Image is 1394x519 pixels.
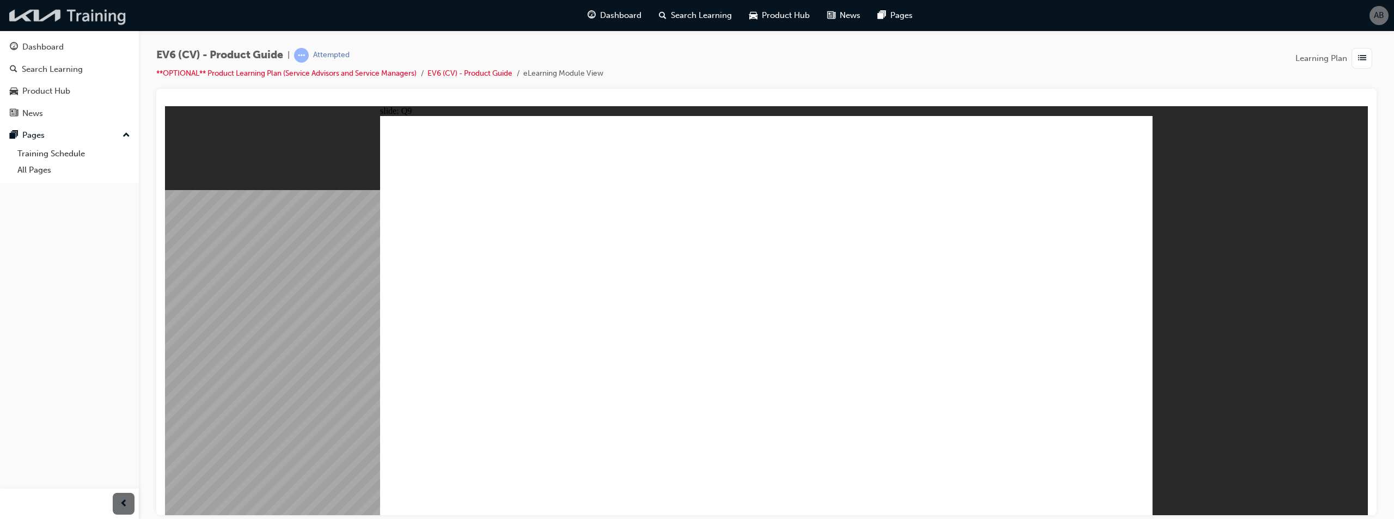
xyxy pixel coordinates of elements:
span: car-icon [749,9,757,22]
div: Product Hub [22,85,70,97]
img: kia-training [5,4,131,27]
span: news-icon [827,9,835,22]
span: Dashboard [600,9,641,22]
span: up-icon [123,129,130,143]
span: news-icon [10,109,18,119]
span: Learning Plan [1295,52,1347,65]
div: Pages [22,129,45,142]
button: DashboardSearch LearningProduct HubNews [4,35,134,125]
span: Product Hub [762,9,810,22]
div: Attempted [313,50,350,60]
span: guage-icon [588,9,596,22]
div: News [22,107,43,120]
a: guage-iconDashboard [579,4,650,27]
a: EV6 (CV) - Product Guide [427,69,512,78]
button: Pages [4,125,134,145]
span: EV6 (CV) - Product Guide [156,49,283,62]
a: **OPTIONAL** Product Learning Plan (Service Advisors and Service Managers) [156,69,417,78]
a: Product Hub [4,81,134,101]
a: car-iconProduct Hub [741,4,818,27]
span: prev-icon [120,497,128,511]
li: eLearning Module View [523,68,603,80]
span: AB [1374,9,1384,22]
span: Search Learning [671,9,732,22]
button: AB [1369,6,1389,25]
div: Search Learning [22,63,83,76]
span: car-icon [10,87,18,96]
a: pages-iconPages [869,4,921,27]
a: All Pages [13,162,134,179]
button: Learning Plan [1295,48,1377,69]
a: Search Learning [4,59,134,80]
span: pages-icon [10,131,18,141]
a: Dashboard [4,37,134,57]
span: guage-icon [10,42,18,52]
div: Dashboard [22,41,64,53]
a: search-iconSearch Learning [650,4,741,27]
a: Training Schedule [13,145,134,162]
a: news-iconNews [818,4,869,27]
span: | [288,49,290,62]
span: Pages [890,9,913,22]
a: News [4,103,134,124]
span: learningRecordVerb_ATTEMPT-icon [294,48,309,63]
span: list-icon [1358,52,1366,65]
span: pages-icon [878,9,886,22]
span: search-icon [659,9,667,22]
span: News [840,9,860,22]
span: search-icon [10,65,17,75]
